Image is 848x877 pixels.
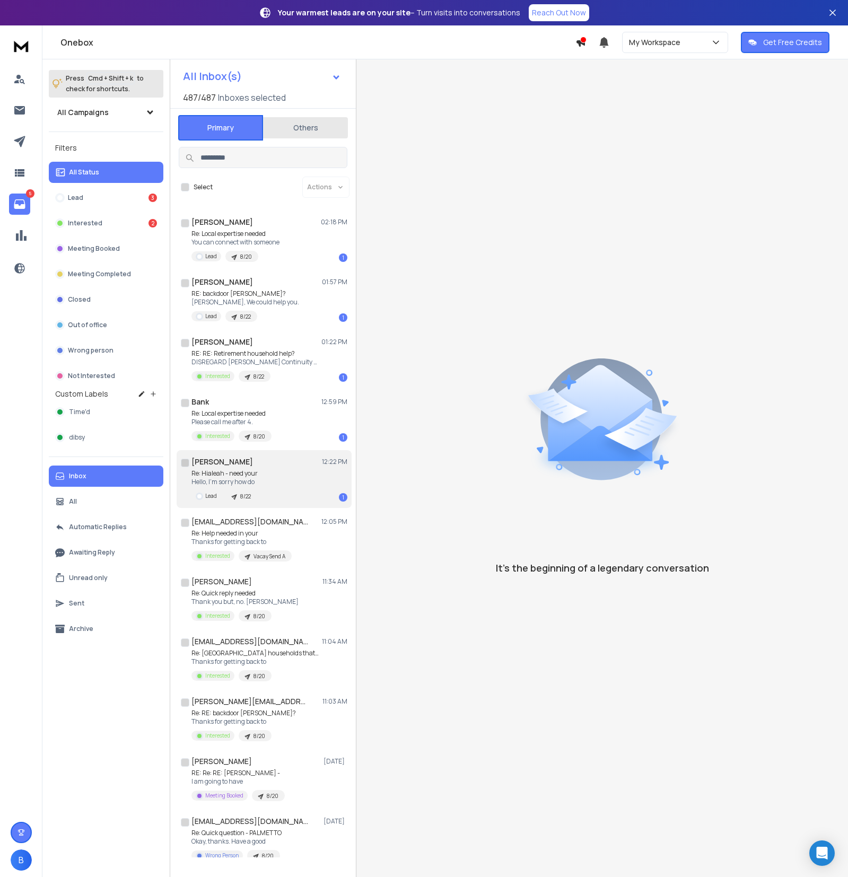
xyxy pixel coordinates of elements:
p: [DATE] [324,817,347,826]
p: Re: Quick question - PALMETTO [191,829,282,837]
button: Interested2 [49,213,163,234]
h1: All Campaigns [57,107,109,118]
button: Unread only [49,567,163,589]
p: Lead [205,312,217,320]
p: 8/20 [262,852,274,860]
p: [DATE] [324,757,347,766]
button: Awaiting Reply [49,542,163,563]
p: 8/22 [240,493,251,501]
div: 3 [148,194,157,202]
p: Wrong Person [205,852,239,860]
p: Meeting Booked [205,792,243,800]
p: Unread only [69,574,108,582]
div: 1 [339,253,347,262]
button: Lead3 [49,187,163,208]
p: Vacay Send A [253,552,285,560]
p: Closed [68,295,91,304]
p: 5 [26,189,34,198]
h1: [PERSON_NAME] [191,756,252,767]
h1: [PERSON_NAME] [191,277,253,287]
p: Lead [68,194,83,202]
p: Interested [205,372,230,380]
p: Lead [205,252,217,260]
p: 02:18 PM [321,218,347,226]
h3: Filters [49,141,163,155]
p: 11:03 AM [322,697,347,706]
p: Interested [205,732,230,740]
h1: [EMAIL_ADDRESS][DOMAIN_NAME] [191,816,308,827]
p: Re: Local expertise needed [191,230,279,238]
p: DISREGARD [PERSON_NAME] Continuity Risk [191,358,319,366]
h3: Custom Labels [55,389,108,399]
p: Lead [205,492,217,500]
h1: [EMAIL_ADDRESS][DOMAIN_NAME] [191,516,308,527]
p: – Turn visits into conversations [278,7,520,18]
p: Interested [205,432,230,440]
div: Open Intercom Messenger [809,840,835,866]
span: 487 / 487 [183,91,216,104]
h1: Onebox [60,36,575,49]
p: Sent [69,599,84,608]
button: Out of office [49,314,163,336]
button: All Inbox(s) [174,66,349,87]
p: Re: Local expertise needed [191,409,272,418]
h1: Bank [191,397,209,407]
p: RE: Re: RE: [PERSON_NAME] - [191,769,285,777]
div: 1 [339,313,347,322]
p: Out of office [68,321,107,329]
a: 5 [9,194,30,215]
p: 8/20 [253,433,265,441]
p: 8/20 [253,732,265,740]
span: Cmd + Shift + k [86,72,135,84]
p: Press to check for shortcuts. [66,73,144,94]
button: Not Interested [49,365,163,387]
button: Time'd [49,401,163,423]
p: Thanks for getting back to [191,717,296,726]
button: Meeting Completed [49,264,163,285]
p: 8/22 [253,373,264,381]
h1: [PERSON_NAME] [191,576,252,587]
h1: [PERSON_NAME] [191,457,253,467]
p: Thank you but, no. [PERSON_NAME] [191,598,299,606]
p: 11:34 AM [322,577,347,586]
p: Archive [69,625,93,633]
p: 8/22 [240,313,251,321]
p: Automatic Replies [69,523,127,531]
button: dibsy [49,427,163,448]
p: 8/20 [267,792,278,800]
p: All Status [69,168,99,177]
p: 11:04 AM [322,637,347,646]
button: Meeting Booked [49,238,163,259]
button: Get Free Credits [741,32,829,53]
p: You can connect with someone [191,238,279,247]
p: Re: Quick reply needed [191,589,299,598]
p: 12:05 PM [321,518,347,526]
button: B [11,849,32,871]
p: 8/20 [253,672,265,680]
p: RE: backdoor [PERSON_NAME]? [191,290,299,298]
span: Time'd [69,408,90,416]
p: Meeting Booked [68,244,120,253]
p: 01:57 PM [322,278,347,286]
button: Automatic Replies [49,516,163,538]
p: Hello, I'm sorry how do [191,478,258,486]
h1: [PERSON_NAME][EMAIL_ADDRESS][PERSON_NAME][DOMAIN_NAME] [191,696,308,707]
p: Please call me after 4. [191,418,272,426]
button: Wrong person [49,340,163,361]
p: 12:59 PM [321,398,347,406]
p: 8/20 [253,612,265,620]
div: 2 [148,219,157,227]
h1: [EMAIL_ADDRESS][DOMAIN_NAME] [191,636,308,647]
button: Closed [49,289,163,310]
p: Wrong person [68,346,113,355]
h1: [PERSON_NAME] [191,337,253,347]
p: It’s the beginning of a legendary conversation [496,560,709,575]
button: Others [263,116,348,139]
p: Thanks for getting back to [191,657,319,666]
p: Thanks for getting back to [191,538,292,546]
a: Reach Out Now [529,4,589,21]
p: My Workspace [629,37,685,48]
p: 01:22 PM [321,338,347,346]
p: 12:22 PM [322,458,347,466]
